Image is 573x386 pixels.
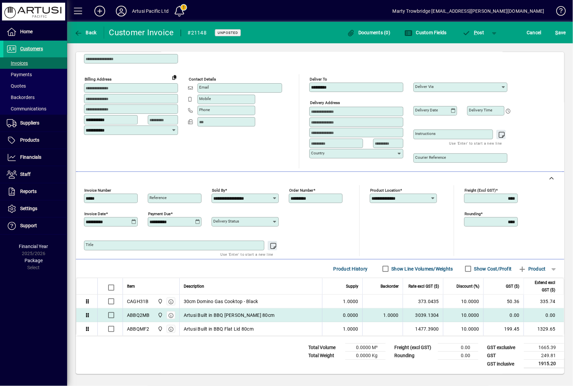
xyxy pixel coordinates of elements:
span: Product History [334,263,368,274]
span: Customers [20,46,43,51]
span: Supply [346,283,358,290]
span: Rate excl GST ($) [408,283,439,290]
div: ABBQMF2 [127,326,149,332]
button: Documents (0) [345,27,392,39]
a: Quotes [3,80,67,92]
td: GST [484,352,524,360]
td: Total Weight [305,352,345,360]
button: Back [73,27,98,39]
span: S [556,30,558,35]
a: Financials [3,149,67,166]
td: 0.00 [438,352,478,360]
span: Documents (0) [347,30,391,35]
a: Backorders [3,92,67,103]
mat-label: Product location [370,188,400,193]
span: Artusi Built in BBQ Flat Lid 80cm [184,326,254,332]
button: Product [515,263,549,275]
span: Cancel [527,27,542,38]
span: Home [20,29,33,34]
mat-label: Phone [199,107,210,112]
span: 0.0000 [343,312,359,319]
span: Staff [20,172,31,177]
mat-label: Email [199,85,209,90]
label: Show Line Volumes/Weights [390,266,453,272]
span: Quotes [7,83,26,89]
span: Main Warehouse [156,311,164,319]
button: Custom Fields [403,27,448,39]
span: Item [127,283,135,290]
mat-label: Delivery status [213,219,239,224]
mat-hint: Use 'Enter' to start a new line [221,250,273,258]
a: Payments [3,69,67,80]
div: 373.0435 [407,298,439,305]
span: 30cm Domino Gas Cooktop - Black [184,298,258,305]
a: Home [3,23,67,40]
span: Support [20,223,37,228]
mat-label: Title [86,242,93,247]
button: Save [554,27,568,39]
a: Support [3,218,67,234]
td: Rounding [391,352,438,360]
span: Back [74,30,97,35]
mat-label: Payment due [148,211,171,216]
span: GST ($) [506,283,520,290]
mat-label: Deliver To [310,77,327,82]
a: Settings [3,200,67,217]
button: Product History [331,263,370,275]
mat-hint: Use 'Enter' to start a new line [449,139,502,147]
div: 1477.3900 [407,326,439,332]
span: Main Warehouse [156,325,164,333]
a: Reports [3,183,67,200]
span: Suppliers [20,120,39,126]
td: 0.00 [524,308,564,322]
a: Invoices [3,57,67,69]
td: 1665.39 [524,344,564,352]
div: 3039.1304 [407,312,439,319]
span: Artusi Built in BBQ [PERSON_NAME] 80cm [184,312,275,319]
span: Invoices [7,60,28,66]
span: Unposted [218,31,238,35]
span: Financial Year [19,244,48,249]
td: 10.0000 [443,308,483,322]
td: Freight (excl GST) [391,344,438,352]
div: Customer Invoice [109,27,174,38]
a: Staff [3,166,67,183]
span: 1.0000 [343,326,359,332]
span: P [474,30,477,35]
td: 249.81 [524,352,564,360]
span: Discount (%) [456,283,479,290]
span: ost [462,30,484,35]
td: Total Volume [305,344,345,352]
span: Package [25,258,43,263]
div: ABBQ2MB [127,312,150,319]
span: 1.0000 [343,298,359,305]
span: Payments [7,72,32,77]
a: Suppliers [3,115,67,132]
td: 0.0000 M³ [345,344,386,352]
mat-label: Mobile [199,96,211,101]
div: Marty Trowbridge [EMAIL_ADDRESS][PERSON_NAME][DOMAIN_NAME] [393,6,544,16]
span: 1.0000 [384,312,399,319]
button: Post [459,27,488,39]
td: 335.74 [524,295,564,308]
span: Backorders [7,95,35,100]
span: Description [184,283,204,290]
mat-label: Country [311,151,324,155]
span: ave [556,27,566,38]
td: 0.0000 Kg [345,352,386,360]
button: Cancel [525,27,543,39]
td: 199.45 [483,322,524,336]
span: Backorder [381,283,399,290]
a: Knowledge Base [551,1,565,23]
span: Reports [20,189,37,194]
mat-label: Deliver via [415,84,434,89]
span: Financials [20,154,41,160]
div: Artusi Pacific Ltd [132,6,169,16]
td: 0.00 [438,344,478,352]
div: CAGH31B [127,298,149,305]
button: Copy to Delivery address [169,72,180,83]
span: Communications [7,106,46,111]
td: 0.00 [483,308,524,322]
label: Show Cost/Profit [473,266,512,272]
span: Custom Fields [404,30,447,35]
